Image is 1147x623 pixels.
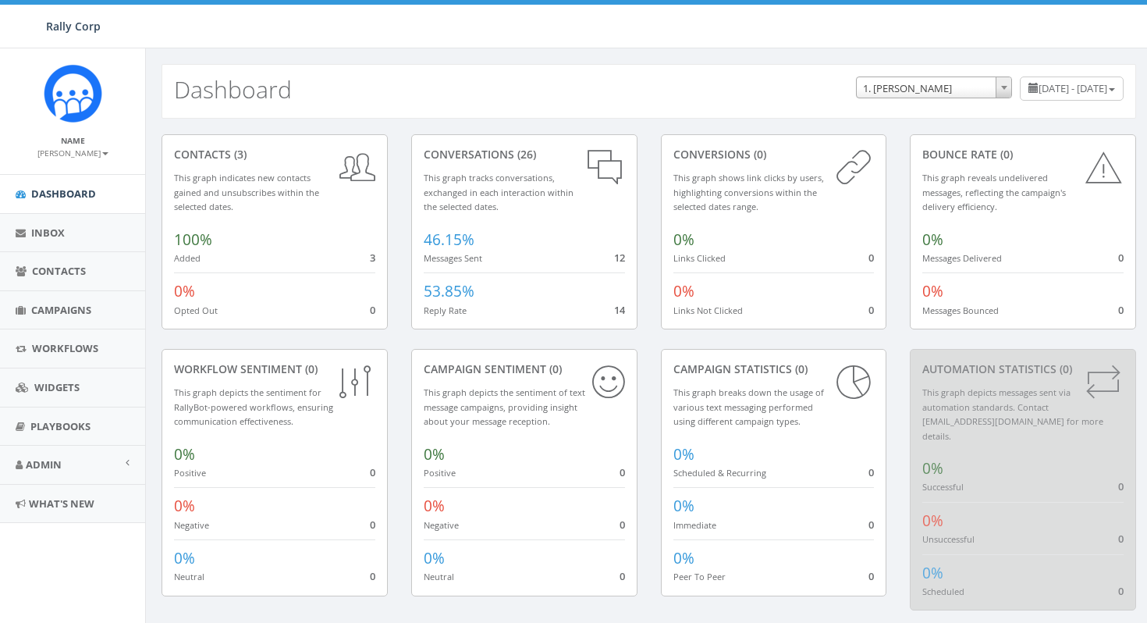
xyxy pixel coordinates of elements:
a: [PERSON_NAME] [37,145,108,159]
span: 3 [370,251,375,265]
small: Opted Out [174,304,218,316]
div: conversions [673,147,875,162]
small: This graph tracks conversations, exchanged in each interaction within the selected dates. [424,172,573,212]
span: 0% [922,281,943,301]
span: 0% [673,548,694,568]
span: 0 [620,569,625,583]
span: 0 [868,251,874,265]
small: This graph depicts messages sent via automation standards. Contact [EMAIL_ADDRESS][DOMAIN_NAME] f... [922,386,1103,442]
span: (0) [546,361,562,376]
small: Scheduled & Recurring [673,467,766,479]
small: Links Not Clicked [673,304,743,316]
div: contacts [174,147,375,162]
span: 0% [424,496,445,516]
small: Links Clicked [673,252,726,264]
span: 0% [174,281,195,301]
span: Playbooks [30,419,91,433]
span: Dashboard [31,187,96,201]
span: 0% [922,458,943,479]
span: 0% [922,563,943,583]
span: 0% [174,496,195,516]
small: Scheduled [922,586,964,597]
small: This graph depicts the sentiment of text message campaigns, providing insight about your message ... [424,386,585,427]
span: 0 [868,303,874,317]
span: 0% [673,281,694,301]
small: Successful [922,481,964,493]
small: Reply Rate [424,304,467,316]
small: Name [61,135,85,146]
div: Bounce Rate [922,147,1124,162]
small: Immediate [673,519,716,531]
span: 0% [673,496,694,516]
small: This graph shows link clicks by users, highlighting conversions within the selected dates range. [673,172,824,212]
span: 0 [868,465,874,479]
span: 0 [1118,532,1124,546]
span: (3) [231,147,247,162]
small: This graph depicts the sentiment for RallyBot-powered workflows, ensuring communication effective... [174,386,333,427]
span: 0 [370,465,375,479]
span: 0% [922,230,943,250]
small: Positive [424,467,456,479]
span: 0% [673,444,694,465]
div: Automation Statistics [922,361,1124,377]
span: 1. James Martin [857,77,1011,99]
span: 46.15% [424,230,474,250]
span: (0) [792,361,808,376]
div: conversations [424,147,625,162]
span: 0% [424,444,445,465]
span: Inbox [31,226,65,240]
span: 0 [620,465,625,479]
small: This graph breaks down the usage of various text messaging performed using different campaign types. [673,386,824,427]
span: 0 [370,569,375,583]
span: 0 [1118,303,1124,317]
small: Unsuccessful [922,533,975,545]
small: Messages Delivered [922,252,1002,264]
small: Negative [174,519,209,531]
small: Negative [424,519,459,531]
span: 0 [370,518,375,532]
span: 0 [868,569,874,583]
span: 0% [174,548,195,568]
span: 0 [620,518,625,532]
small: [PERSON_NAME] [37,148,108,158]
span: (0) [302,361,318,376]
span: 0% [174,444,195,465]
div: Campaign Sentiment [424,361,625,377]
span: [DATE] - [DATE] [1039,81,1107,95]
span: 0% [424,548,445,568]
small: Positive [174,467,206,479]
h2: Dashboard [174,77,292,102]
span: (0) [997,147,1013,162]
span: 53.85% [424,281,474,301]
span: 0 [1118,251,1124,265]
div: Workflow Sentiment [174,361,375,377]
span: 0 [1118,479,1124,493]
small: Neutral [424,571,454,582]
span: (0) [1056,361,1072,376]
small: This graph reveals undelivered messages, reflecting the campaign's delivery efficiency. [922,172,1066,212]
span: Rally Corp [46,19,101,34]
span: (0) [751,147,766,162]
small: This graph indicates new contacts gained and unsubscribes within the selected dates. [174,172,319,212]
span: (26) [514,147,536,162]
span: 0 [370,303,375,317]
span: What's New [29,497,94,511]
span: Workflows [32,341,98,355]
small: Peer To Peer [673,571,726,582]
span: 0% [922,511,943,531]
div: Campaign Statistics [673,361,875,377]
span: 0 [1118,584,1124,598]
span: 12 [614,251,625,265]
small: Neutral [174,571,204,582]
small: Messages Bounced [922,304,999,316]
img: Icon_1.png [44,64,102,123]
span: 0% [673,230,694,250]
span: Contacts [32,264,86,278]
small: Added [174,252,201,264]
span: Admin [26,457,62,472]
span: Campaigns [31,303,91,317]
span: 0 [868,518,874,532]
span: 14 [614,303,625,317]
small: Messages Sent [424,252,482,264]
span: 100% [174,230,212,250]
